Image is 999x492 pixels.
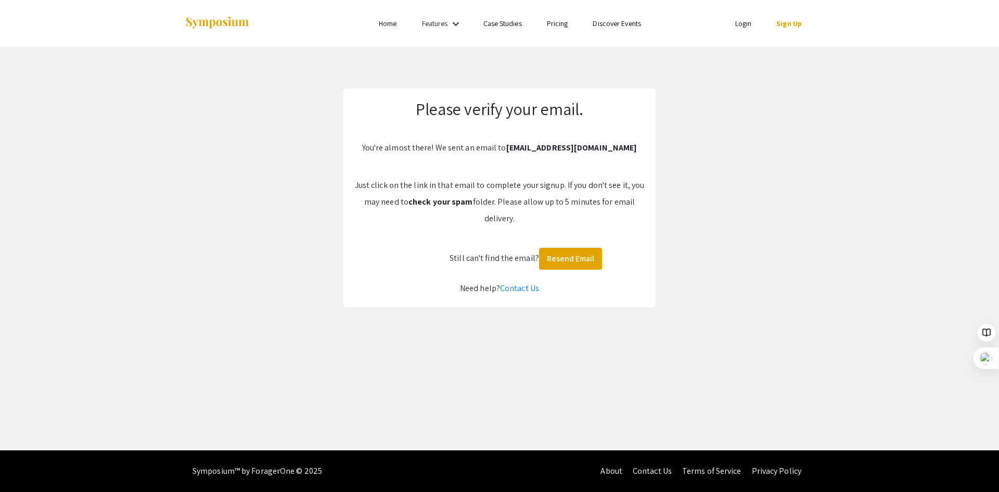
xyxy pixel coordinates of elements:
b: [EMAIL_ADDRESS][DOMAIN_NAME] [506,142,637,153]
b: check your spam [408,196,473,207]
a: Login [735,19,752,28]
div: Need help? [354,280,645,297]
div: Symposium™ by ForagerOne © 2025 [193,450,322,492]
a: Contact Us [500,283,539,294]
h2: Please verify your email. [354,99,645,119]
div: You're almost there! We sent an email to Still can't find the email? [343,89,656,307]
a: About [600,465,622,476]
button: Resend Email [539,248,602,270]
a: Sign Up [776,19,802,28]
a: Pricing [547,19,568,28]
a: Case Studies [483,19,522,28]
a: Discover Events [593,19,641,28]
a: Terms of Service [682,465,741,476]
a: Contact Us [633,465,672,476]
a: Features [422,19,448,28]
img: Symposium by ForagerOne [185,16,250,30]
p: Just click on the link in that email to complete your signup. If you don't see it, you may need t... [354,177,645,227]
iframe: Chat [8,445,44,484]
a: Home [379,19,396,28]
a: Privacy Policy [752,465,801,476]
mat-icon: Expand Features list [450,18,462,30]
